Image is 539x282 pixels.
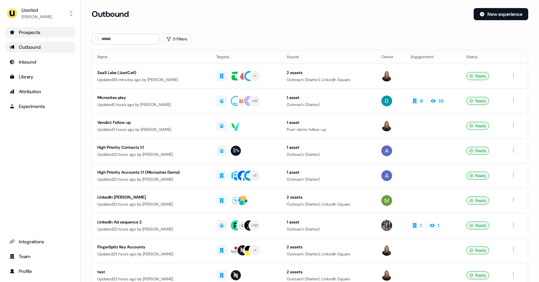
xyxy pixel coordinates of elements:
[5,71,75,82] a: Go to templates
[97,251,205,257] div: Updated 23 hours ago by [PERSON_NAME]
[287,251,371,257] div: Outreach (Starter), LinkedIn Square
[251,222,258,228] div: + 123
[211,50,281,64] th: Targets
[5,5,75,22] button: Userled[PERSON_NAME]
[5,57,75,67] a: Go to Inbound
[5,236,75,247] a: Go to integrations
[466,221,489,230] div: Ready
[287,69,371,76] div: 2 assets
[97,176,205,183] div: Updated 22 hours ago by [PERSON_NAME]
[97,169,205,176] div: High Priority Accounts 1:1 (Microsites Demo)
[287,119,371,126] div: 1 asset
[381,120,392,131] img: Geneviève
[97,94,205,101] div: Microsites play
[381,96,392,106] img: David
[381,145,392,156] img: Aaron
[405,50,461,64] th: Engagement
[9,238,71,245] div: Integrations
[287,151,371,158] div: Outreach (Starter)
[97,244,205,250] div: FingerSpitz Key Accounts
[253,73,256,79] div: + 1
[287,126,371,133] div: Post-demo follow-up
[287,76,371,83] div: Outreach (Starter), LinkedIn Square
[287,219,371,225] div: 1 asset
[97,151,205,158] div: Updated 22 hours ago by [PERSON_NAME]
[92,50,211,64] th: Name
[287,169,371,176] div: 1 asset
[9,59,71,65] div: Inbound
[97,76,205,83] div: Updated 38 minutes ago by [PERSON_NAME]
[381,220,392,231] img: Charlotte
[97,144,205,151] div: High Priority Contacts 1:1
[97,194,205,201] div: LinkedIn [PERSON_NAME]
[9,268,71,275] div: Profile
[287,94,371,101] div: 1 asset
[5,101,75,112] a: Go to experiments
[466,122,489,130] div: Ready
[381,270,392,281] img: Geneviève
[22,13,52,20] div: [PERSON_NAME]
[466,197,489,205] div: Ready
[5,86,75,97] a: Go to attribution
[466,246,489,254] div: Ready
[287,269,371,275] div: 2 assets
[461,50,504,64] th: Status
[466,97,489,105] div: Ready
[9,103,71,110] div: Experiments
[376,50,405,64] th: Owner
[97,126,205,133] div: Updated 3 hours ago by [PERSON_NAME]
[287,201,371,208] div: Outreach (Starter), LinkedIn Square
[466,172,489,180] div: Ready
[420,222,422,229] div: 1
[253,173,257,179] div: + 9
[22,7,52,13] div: Userled
[9,29,71,36] div: Prospects
[438,222,439,229] div: 1
[5,251,75,262] a: Go to team
[281,50,376,64] th: Assets
[252,98,258,104] div: + 62
[97,226,205,233] div: Updated 22 hours ago by [PERSON_NAME]
[466,72,489,80] div: Ready
[287,176,371,183] div: Outreach (Starter)
[466,271,489,279] div: Ready
[5,266,75,277] a: Go to profile
[92,9,129,19] h3: Outbound
[466,147,489,155] div: Ready
[287,144,371,151] div: 1 asset
[9,88,71,95] div: Attribution
[97,101,205,108] div: Updated 2 hours ago by [PERSON_NAME]
[287,226,371,233] div: Outreach (Starter)
[97,219,205,225] div: LinkedIn Ad sequence 2
[9,73,71,80] div: Library
[253,247,256,253] div: + 1
[97,269,205,275] div: test
[381,170,392,181] img: Aaron
[9,253,71,260] div: Team
[420,98,423,104] div: 8
[97,201,205,208] div: Updated 22 hours ago by [PERSON_NAME]
[287,244,371,250] div: 2 assets
[381,195,392,206] img: Mickael
[9,44,71,50] div: Outbound
[381,71,392,81] img: Geneviève
[5,42,75,52] a: Go to outbound experience
[162,34,192,44] button: 0 Filters
[97,119,205,126] div: Vendict Follow up
[97,69,205,76] div: SaaS Labs (JustCall)
[381,245,392,256] img: Geneviève
[439,98,444,104] div: 10
[287,194,371,201] div: 2 assets
[5,27,75,38] a: Go to prospects
[287,101,371,108] div: Outreach (Starter)
[474,8,528,20] button: New experience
